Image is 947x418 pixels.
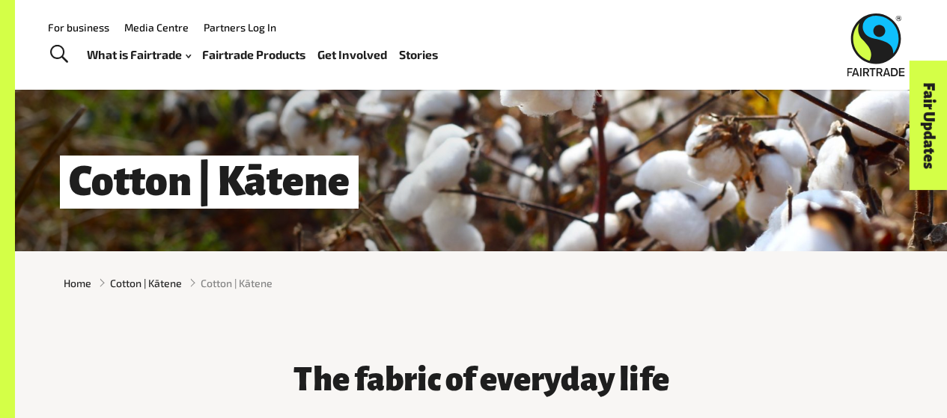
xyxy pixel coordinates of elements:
span: Cotton | Kātene [201,275,272,291]
a: Get Involved [317,44,387,65]
a: For business [48,21,109,34]
h1: Cotton | Kātene [60,156,359,209]
a: Home [64,275,91,291]
a: Media Centre [124,21,189,34]
a: Stories [399,44,438,65]
a: Toggle Search [40,36,77,73]
h3: The fabric of everyday life [277,363,686,399]
a: Partners Log In [204,21,276,34]
a: Cotton | Kātene [110,275,182,291]
a: What is Fairtrade [87,44,191,65]
img: Fairtrade Australia New Zealand logo [847,13,905,76]
a: Fairtrade Products [202,44,305,65]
